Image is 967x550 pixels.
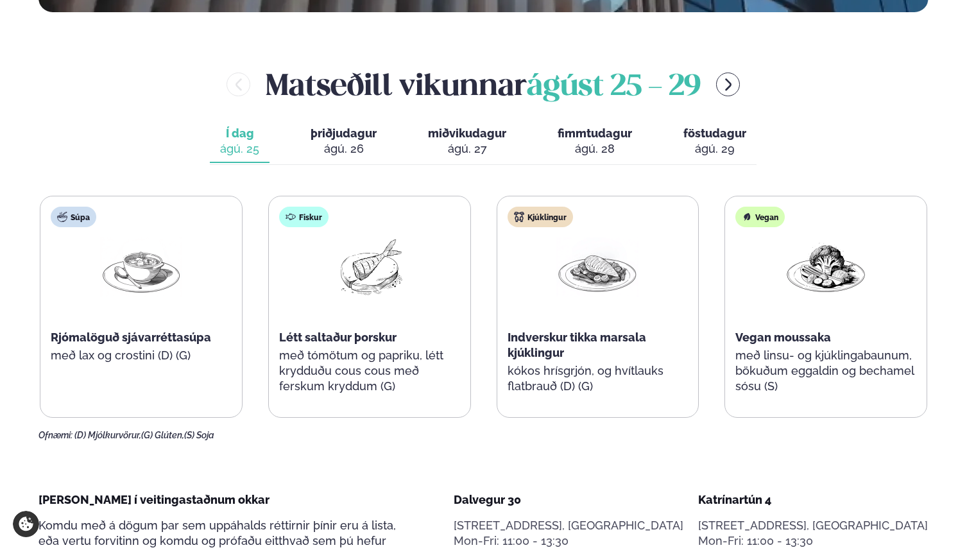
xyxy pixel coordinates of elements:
div: ágú. 28 [558,141,632,157]
img: fish.svg [286,212,296,222]
div: Katrínartún 4 [698,492,928,508]
button: menu-btn-right [716,73,740,96]
span: föstudagur [683,126,746,140]
p: með linsu- og kjúklingabaunum, bökuðum eggaldin og bechamel sósu (S) [735,348,916,394]
p: með tómötum og papriku, létt krydduðu cous cous með ferskum kryddum (G) [279,348,460,394]
span: þriðjudagur [311,126,377,140]
img: Fish.png [329,237,411,297]
button: Í dag ágú. 25 [210,121,270,163]
p: [STREET_ADDRESS], [GEOGRAPHIC_DATA] [454,518,683,533]
div: ágú. 25 [220,141,259,157]
button: menu-btn-left [227,73,250,96]
span: Vegan moussaka [735,331,831,344]
div: Vegan [735,207,785,227]
div: Dalvegur 30 [454,492,683,508]
span: miðvikudagur [428,126,506,140]
img: chicken.svg [514,212,524,222]
div: Fiskur [279,207,329,227]
button: miðvikudagur ágú. 27 [418,121,517,163]
div: Mon-Fri: 11:00 - 13:30 [454,533,683,549]
span: [PERSON_NAME] í veitingastaðnum okkar [39,493,270,506]
button: föstudagur ágú. 29 [673,121,757,163]
button: þriðjudagur ágú. 26 [300,121,387,163]
div: ágú. 26 [311,141,377,157]
span: Létt saltaður þorskur [279,331,397,344]
img: Chicken-breast.png [556,237,638,297]
span: (G) Glúten, [141,430,184,440]
h2: Matseðill vikunnar [266,64,701,105]
span: (D) Mjólkurvörur, [74,430,141,440]
img: soup.svg [57,212,67,222]
span: Indverskur tikka marsala kjúklingur [508,331,646,359]
p: kókos hrísgrjón, og hvítlauks flatbrauð (D) (G) [508,363,689,394]
img: Soup.png [100,237,182,297]
span: Í dag [220,126,259,141]
span: Ofnæmi: [39,430,73,440]
button: fimmtudagur ágú. 28 [547,121,642,163]
span: ágúst 25 - 29 [527,73,701,101]
p: með lax og crostini (D) (G) [51,348,232,363]
span: Rjómalöguð sjávarréttasúpa [51,331,211,344]
div: Súpa [51,207,96,227]
span: (S) Soja [184,430,214,440]
img: Vegan.png [785,237,867,297]
div: ágú. 29 [683,141,746,157]
span: fimmtudagur [558,126,632,140]
div: Kjúklingur [508,207,573,227]
img: Vegan.svg [742,212,752,222]
div: ágú. 27 [428,141,506,157]
p: [STREET_ADDRESS], [GEOGRAPHIC_DATA] [698,518,928,533]
a: Cookie settings [13,511,39,537]
div: Mon-Fri: 11:00 - 13:30 [698,533,928,549]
